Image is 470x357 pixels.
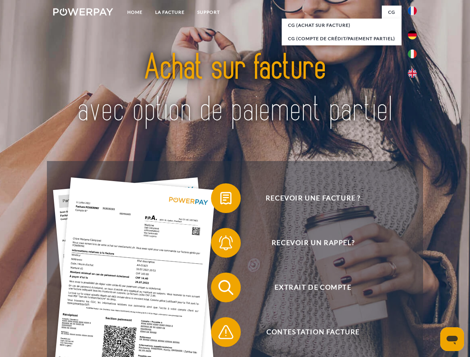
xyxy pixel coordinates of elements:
[217,278,235,297] img: qb_search.svg
[211,183,405,213] button: Recevoir une facture ?
[282,19,402,32] a: CG (achat sur facture)
[71,36,399,142] img: title-powerpay_fr.svg
[440,327,464,351] iframe: Bouton de lancement de la fenêtre de messagerie
[408,69,417,78] img: en
[408,30,417,39] img: de
[53,8,113,16] img: logo-powerpay-white.svg
[217,189,235,208] img: qb_bill.svg
[211,228,405,258] button: Recevoir un rappel?
[217,234,235,252] img: qb_bell.svg
[282,32,402,45] a: CG (Compte de crédit/paiement partiel)
[149,6,191,19] a: LA FACTURE
[211,273,405,302] button: Extrait de compte
[217,323,235,341] img: qb_warning.svg
[121,6,149,19] a: Home
[222,273,404,302] span: Extrait de compte
[408,49,417,58] img: it
[222,317,404,347] span: Contestation Facture
[222,183,404,213] span: Recevoir une facture ?
[408,6,417,15] img: fr
[211,317,405,347] button: Contestation Facture
[222,228,404,258] span: Recevoir un rappel?
[382,6,402,19] a: CG
[191,6,226,19] a: Support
